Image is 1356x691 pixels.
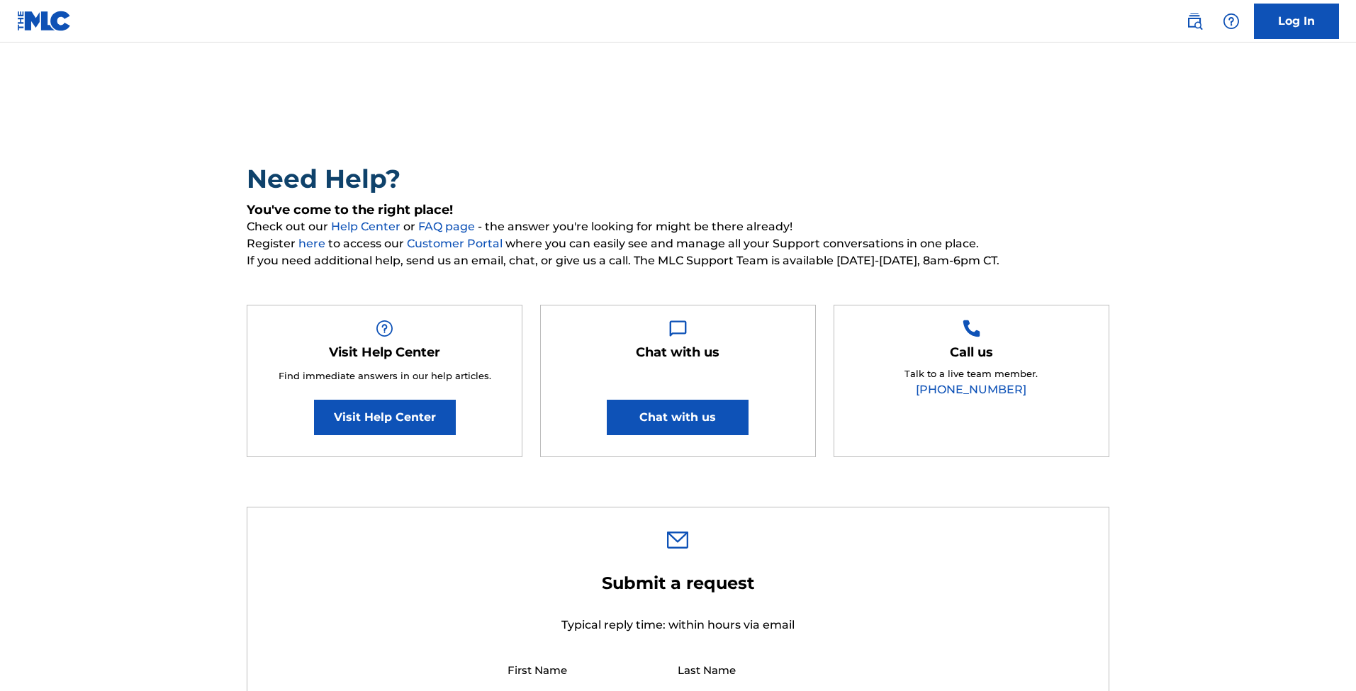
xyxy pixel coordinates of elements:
[1217,7,1245,35] div: Help
[247,252,1109,269] span: If you need additional help, send us an email, chat, or give us a call. The MLC Support Team is a...
[376,320,393,337] img: Help Box Image
[607,400,749,435] button: Chat with us
[904,367,1038,381] p: Talk to a live team member.
[279,370,491,381] span: Find immediate answers in our help articles.
[669,320,687,337] img: Help Box Image
[247,163,1109,195] h2: Need Help?
[1254,4,1339,39] a: Log In
[636,344,719,361] h5: Chat with us
[1223,13,1240,30] img: help
[418,220,478,233] a: FAQ page
[1180,7,1209,35] a: Public Search
[247,202,1109,218] h5: You've come to the right place!
[314,400,456,435] a: Visit Help Center
[17,11,72,31] img: MLC Logo
[667,532,688,549] img: 0ff00501b51b535a1dc6.svg
[508,573,848,594] h2: Submit a request
[298,237,328,250] a: here
[331,220,403,233] a: Help Center
[1285,623,1356,691] iframe: Chat Widget
[407,237,505,250] a: Customer Portal
[247,235,1109,252] span: Register to access our where you can easily see and manage all your Support conversations in one ...
[916,383,1026,396] a: [PHONE_NUMBER]
[247,218,1109,235] span: Check out our or - the answer you're looking for might be there already!
[950,344,993,361] h5: Call us
[1186,13,1203,30] img: search
[963,320,980,337] img: Help Box Image
[329,344,440,361] h5: Visit Help Center
[561,618,795,631] span: Typical reply time: within hours via email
